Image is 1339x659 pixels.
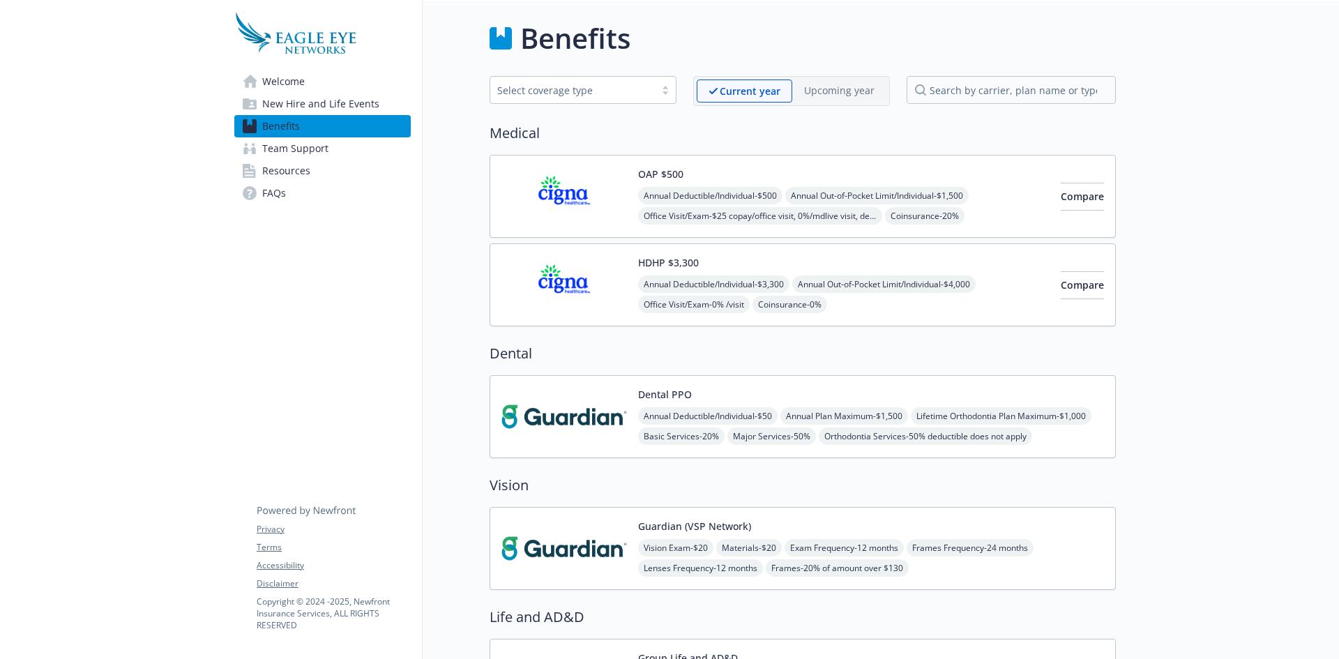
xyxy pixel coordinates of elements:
img: CIGNA carrier logo [501,255,627,315]
span: Resources [262,160,310,182]
span: Coinsurance - 20% [885,207,964,225]
a: Terms [257,541,410,554]
h1: Benefits [520,17,630,59]
h2: Vision [490,475,1116,496]
a: Privacy [257,523,410,536]
span: Frames - 20% of amount over $130 [766,559,909,577]
a: Resources [234,160,411,182]
a: Team Support [234,137,411,160]
span: Annual Deductible/Individual - $500 [638,187,782,204]
button: OAP $500 [638,167,683,181]
h2: Dental [490,343,1116,364]
span: Annual Out-of-Pocket Limit/Individual - $1,500 [785,187,969,204]
a: Welcome [234,70,411,93]
span: Office Visit/Exam - $25 copay/office visit, 0%/mdlive visit, deductible does not apply [638,207,882,225]
span: Compare [1061,190,1104,203]
span: Benefits [262,115,300,137]
h2: Medical [490,123,1116,144]
span: Frames Frequency - 24 months [907,539,1034,556]
button: Compare [1061,271,1104,299]
input: search by carrier, plan name or type [907,76,1116,104]
span: Team Support [262,137,328,160]
span: New Hire and Life Events [262,93,379,115]
span: Annual Deductible/Individual - $3,300 [638,275,789,293]
button: Guardian (VSP Network) [638,519,751,533]
span: Lifetime Orthodontia Plan Maximum - $1,000 [911,407,1091,425]
button: Dental PPO [638,387,692,402]
img: Guardian carrier logo [501,519,627,578]
span: Materials - $20 [716,539,782,556]
span: Coinsurance - 0% [752,296,827,313]
span: Upcoming year [792,79,886,103]
span: Orthodontia Services - 50% deductible does not apply [819,427,1032,445]
div: Select coverage type [497,83,648,98]
span: Major Services - 50% [727,427,816,445]
button: Compare [1061,183,1104,211]
img: Guardian carrier logo [501,387,627,446]
a: Benefits [234,115,411,137]
span: Basic Services - 20% [638,427,725,445]
p: Copyright © 2024 - 2025 , Newfront Insurance Services, ALL RIGHTS RESERVED [257,596,410,631]
span: Annual Plan Maximum - $1,500 [780,407,908,425]
span: Exam Frequency - 12 months [785,539,904,556]
span: Annual Deductible/Individual - $50 [638,407,778,425]
p: Upcoming year [804,83,875,98]
span: Office Visit/Exam - 0% /visit [638,296,750,313]
span: Annual Out-of-Pocket Limit/Individual - $4,000 [792,275,976,293]
h2: Life and AD&D [490,607,1116,628]
a: FAQs [234,182,411,204]
img: CIGNA carrier logo [501,167,627,226]
span: Lenses Frequency - 12 months [638,559,763,577]
p: Current year [720,84,780,98]
button: HDHP $3,300 [638,255,699,270]
span: Welcome [262,70,305,93]
span: Compare [1061,278,1104,291]
span: Vision Exam - $20 [638,539,713,556]
a: New Hire and Life Events [234,93,411,115]
span: FAQs [262,182,286,204]
a: Disclaimer [257,577,410,590]
a: Accessibility [257,559,410,572]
